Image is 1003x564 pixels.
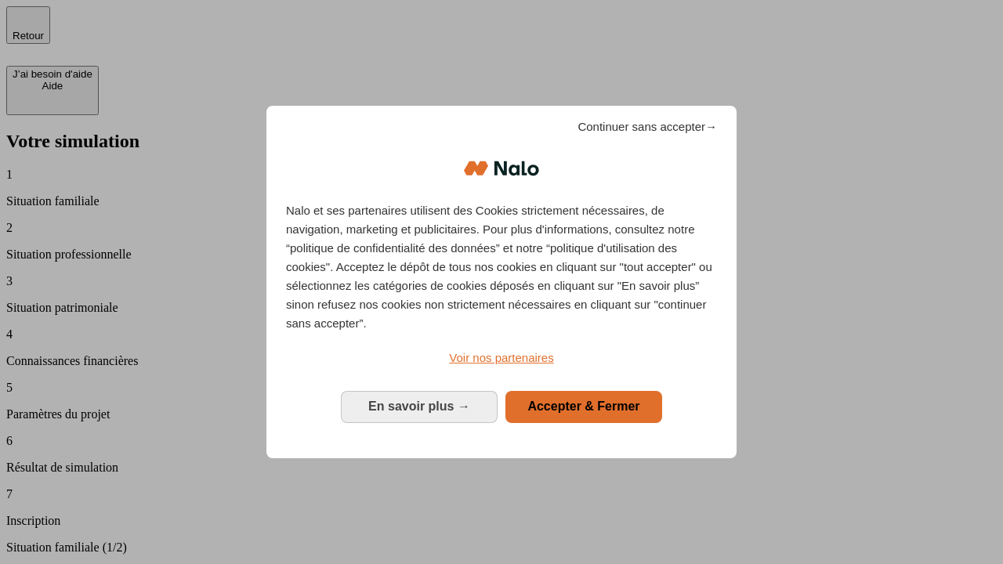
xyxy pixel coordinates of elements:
span: Continuer sans accepter→ [578,117,717,136]
img: Logo [464,145,539,192]
span: Voir nos partenaires [449,351,553,364]
span: Accepter & Fermer [527,399,639,413]
p: Nalo et ses partenaires utilisent des Cookies strictement nécessaires, de navigation, marketing e... [286,201,717,333]
span: En savoir plus → [368,399,470,413]
a: Voir nos partenaires [286,349,717,367]
div: Bienvenue chez Nalo Gestion du consentement [266,106,737,457]
button: En savoir plus: Configurer vos consentements [341,391,498,422]
button: Accepter & Fermer: Accepter notre traitement des données et fermer [505,391,662,422]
